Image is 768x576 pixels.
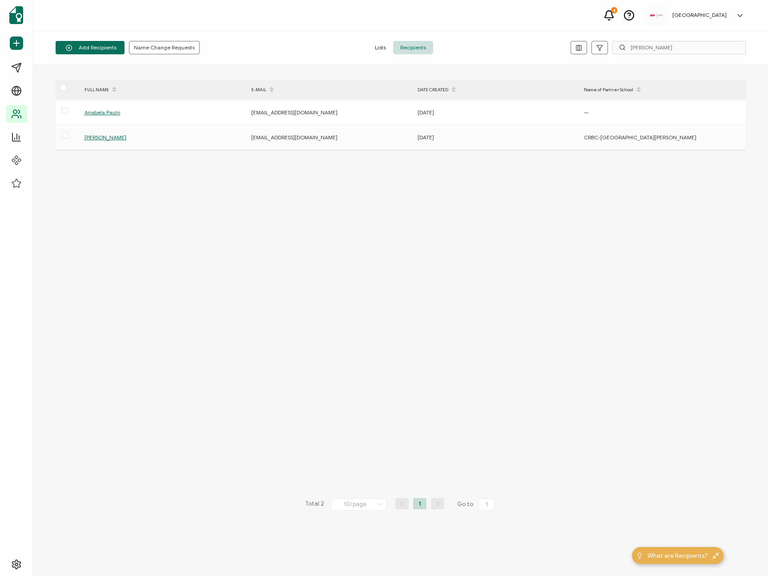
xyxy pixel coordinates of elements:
[413,498,426,509] li: 1
[584,134,696,141] span: CRBC-[GEOGRAPHIC_DATA][PERSON_NAME]
[368,41,393,54] span: Lists
[672,12,727,18] h5: [GEOGRAPHIC_DATA]
[712,552,719,559] img: minimize-icon.svg
[611,7,617,13] div: 8
[84,109,120,116] span: Anabela Paulo
[647,551,708,560] span: What are Recipients?
[9,6,23,24] img: sertifier-logomark-colored.svg
[84,134,126,141] span: [PERSON_NAME]
[413,82,579,97] div: DATE CREATED
[331,499,386,511] input: Select
[418,134,434,141] span: [DATE]
[305,498,324,511] span: Total 2
[579,82,746,97] div: Name of Partner School
[134,45,195,50] span: Name Change Requests
[251,109,338,116] span: [EMAIL_ADDRESS][DOMAIN_NAME]
[129,41,200,54] button: Name Change Requests
[56,41,125,54] button: Add Recipients
[80,82,247,97] div: FULL NAME
[247,82,413,97] div: E-MAIL
[457,498,496,511] span: Go to
[418,109,434,116] span: [DATE]
[724,533,768,576] iframe: Chat Widget
[584,109,589,116] span: —
[612,41,746,54] input: Search
[393,41,433,54] span: Recipients
[251,134,338,141] span: [EMAIL_ADDRESS][DOMAIN_NAME]
[650,14,663,16] img: 534be6bd-3ab8-4108-9ccc-40d3e97e413d.png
